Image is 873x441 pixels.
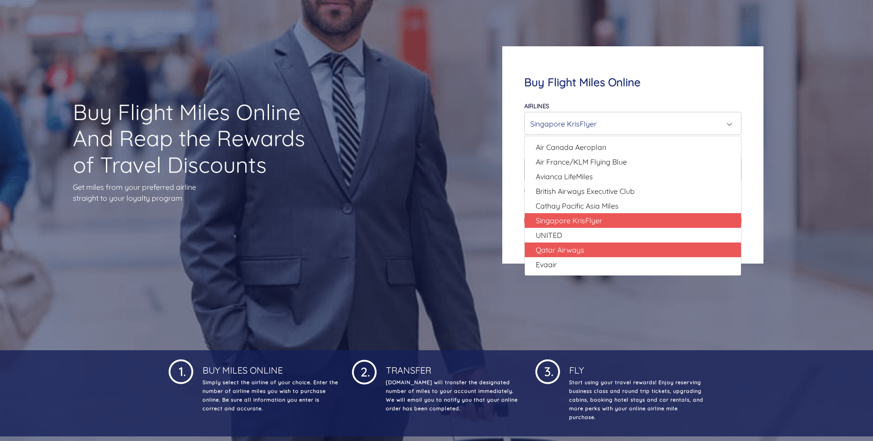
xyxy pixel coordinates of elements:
div: Singapore KrisFlyer [530,115,730,132]
span: Air Canada Aeroplan [536,142,606,153]
h4: Transfer [384,358,522,376]
p: Simply select the airline of your choice. Enter the number of airline miles you wish to purchase ... [201,378,338,413]
h4: Buy Miles Online [201,358,338,376]
p: Start using your travel rewards! Enjoy reserving business class and round trip tickets, upgrading... [567,378,705,422]
span: Air France/KLM Flying Blue [536,156,627,167]
h1: Buy Flight Miles Online And Reap the Rewards of Travel Discounts [73,99,320,178]
label: Airlines [524,102,549,110]
img: 1 [169,358,193,384]
span: Cathay Pacific Asia Miles [536,200,619,211]
span: Qatar Airways [536,244,584,255]
p: [DOMAIN_NAME] will transfer the designated number of miles to your account immediately. We will e... [384,378,522,413]
h4: Buy Flight Miles Online [524,76,741,89]
p: Get miles from your preferred airline straight to your loyalty program [73,182,320,204]
img: 1 [352,358,377,385]
h4: Fly [567,358,705,376]
img: 1 [535,358,560,384]
button: Singapore KrisFlyer [524,112,741,135]
span: Avianca LifeMiles [536,171,593,182]
span: Evaair [536,259,557,270]
span: UNITED [536,230,562,241]
span: Singapore KrisFlyer [536,215,602,226]
span: British Airways Executive Club [536,186,635,197]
